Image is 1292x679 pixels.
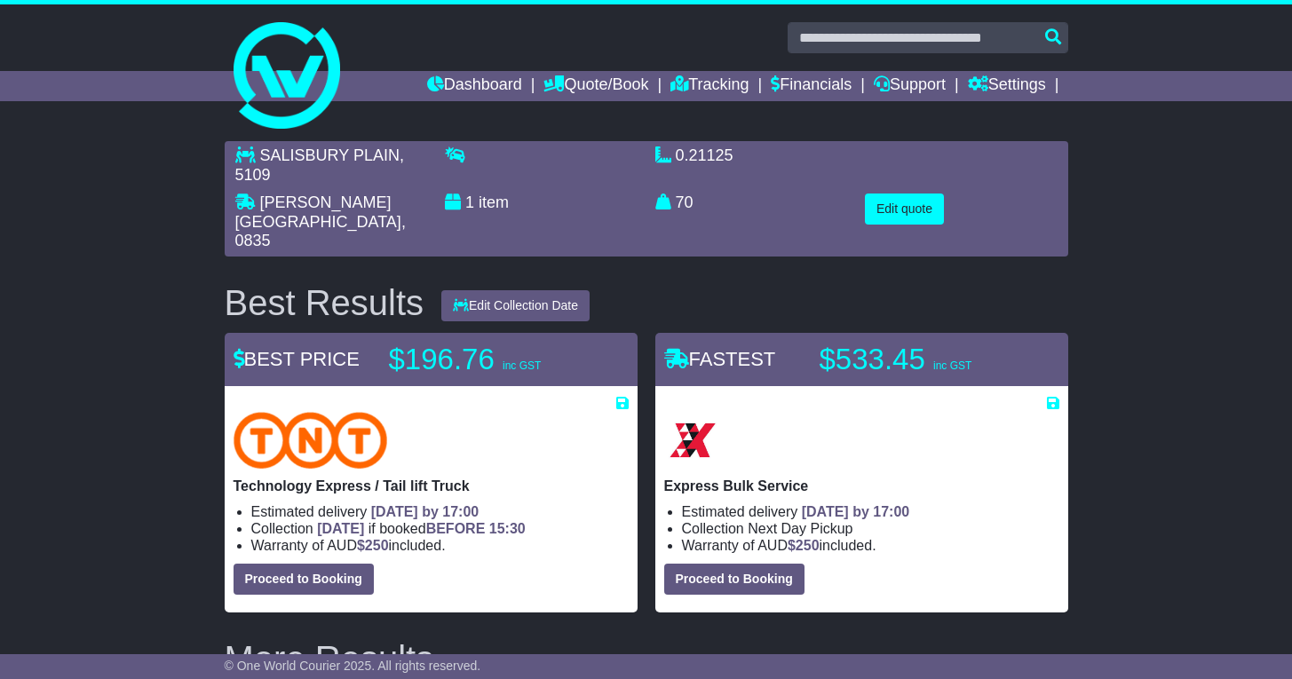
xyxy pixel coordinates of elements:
span: FASTEST [664,348,776,370]
a: Settings [968,71,1046,101]
span: 70 [676,193,694,211]
span: [DATE] by 17:00 [371,504,480,519]
button: Edit Collection Date [441,290,590,321]
a: Financials [771,71,852,101]
span: 250 [796,538,820,553]
a: Tracking [670,71,749,101]
img: Border Express: Express Bulk Service [664,412,721,469]
span: inc GST [933,359,971,372]
p: Technology Express / Tail lift Truck [234,478,629,494]
span: 15:30 [489,521,526,536]
span: if booked [317,521,525,536]
span: Next Day Pickup [748,521,852,536]
span: , 5109 [235,146,404,184]
li: Estimated delivery [251,503,629,520]
a: Dashboard [427,71,522,101]
span: 0.21125 [676,146,733,164]
span: BEST PRICE [234,348,360,370]
img: TNT Domestic: Technology Express / Tail lift Truck [234,412,388,469]
span: $ [788,538,820,553]
span: [PERSON_NAME][GEOGRAPHIC_DATA] [235,193,401,231]
span: , 0835 [235,213,406,250]
span: 1 [465,193,474,211]
li: Collection [251,520,629,537]
button: Edit quote [865,193,944,225]
span: [DATE] [317,521,364,536]
p: $196.76 [389,342,611,377]
span: [DATE] by 17:00 [802,504,910,519]
span: $ [357,538,389,553]
a: Support [874,71,946,101]
li: Warranty of AUD included. [682,537,1059,554]
span: inc GST [503,359,541,372]
li: Collection [682,520,1059,537]
span: SALISBURY PLAIN [260,146,400,164]
li: Warranty of AUD included. [251,537,629,554]
span: © One World Courier 2025. All rights reserved. [225,659,481,673]
span: 250 [365,538,389,553]
a: Quote/Book [543,71,648,101]
span: item [479,193,509,211]
button: Proceed to Booking [234,564,374,595]
button: Proceed to Booking [664,564,805,595]
li: Estimated delivery [682,503,1059,520]
span: BEFORE [426,521,486,536]
h2: More Results [225,639,1068,678]
p: Express Bulk Service [664,478,1059,494]
p: $533.45 [820,342,1042,377]
div: Best Results [216,283,433,322]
